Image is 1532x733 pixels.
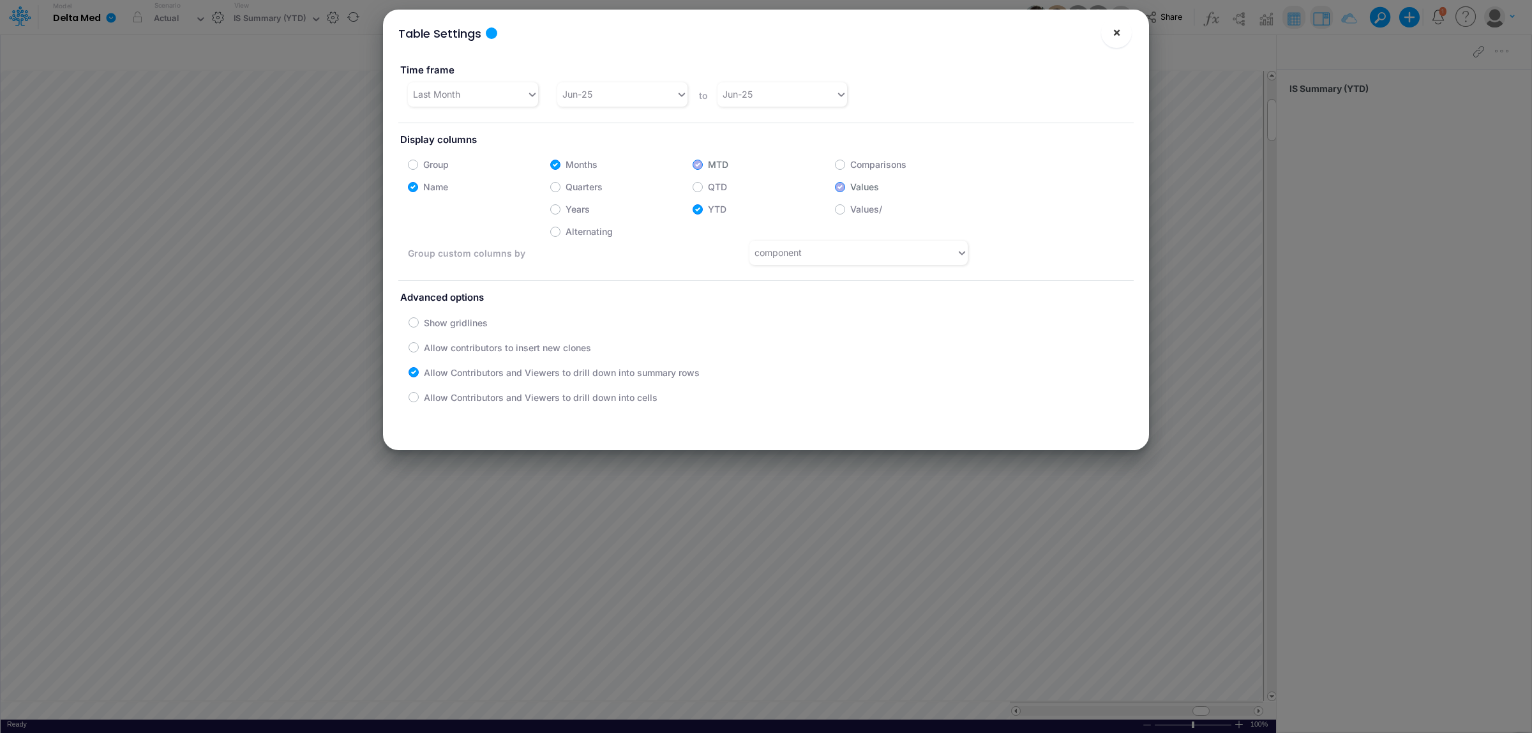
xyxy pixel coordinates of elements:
[708,180,727,193] label: QTD
[423,180,448,193] label: Name
[850,202,882,216] label: Values/
[1113,24,1121,40] span: ×
[408,246,597,260] label: Group custom columns by
[486,27,497,39] div: Tooltip anchor
[424,366,700,379] label: Allow Contributors and Viewers to drill down into summary rows
[398,59,756,82] label: Time frame
[424,341,591,354] label: Allow contributors to insert new clones
[850,158,906,171] label: Comparisons
[413,87,460,101] div: Last Month
[566,202,590,216] label: Years
[562,87,592,101] div: Jun-25
[723,87,753,101] div: Jun-25
[850,180,879,193] label: Values
[708,202,726,216] label: YTD
[697,89,708,102] label: to
[398,128,1134,152] label: Display columns
[398,286,1134,310] label: Advanced options
[398,25,481,42] div: Table Settings
[424,391,657,404] label: Allow Contributors and Viewers to drill down into cells
[566,158,597,171] label: Months
[755,246,802,259] div: component
[423,158,449,171] label: Group
[424,316,488,329] label: Show gridlines
[708,158,728,171] label: MTD
[1101,17,1132,48] button: Close
[566,225,613,238] label: Alternating
[566,180,603,193] label: Quarters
